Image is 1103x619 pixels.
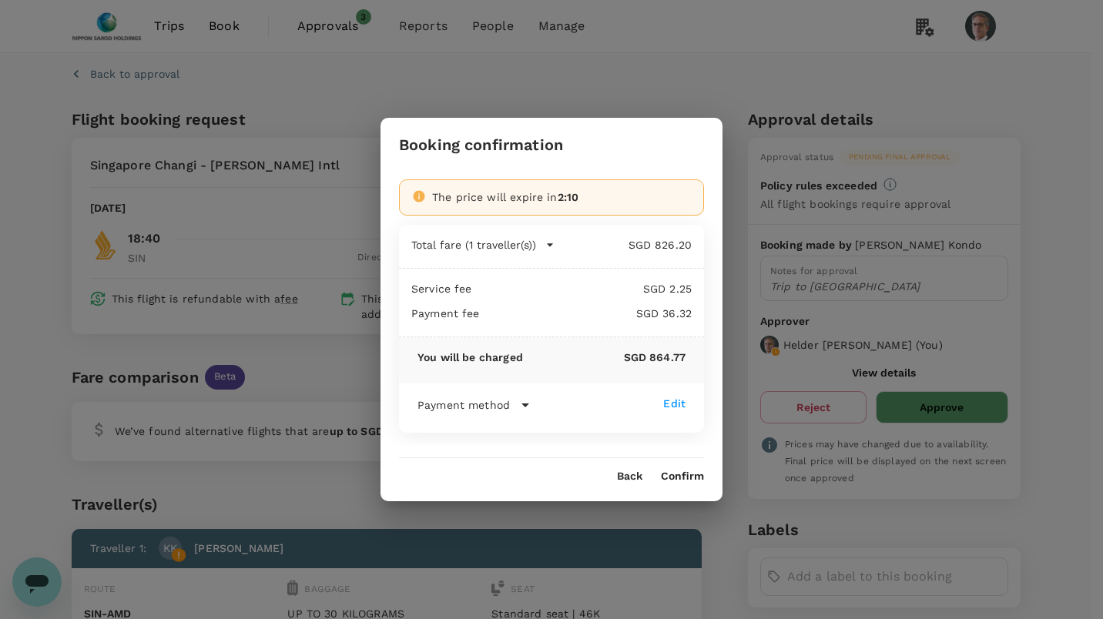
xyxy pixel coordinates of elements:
div: Edit [663,396,686,411]
p: SGD 864.77 [523,350,686,365]
p: Payment method [417,397,510,413]
p: SGD 36.32 [480,306,692,321]
p: Payment fee [411,306,480,321]
button: Total fare (1 traveller(s)) [411,237,555,253]
p: SGD 826.20 [555,237,692,253]
div: The price will expire in [432,189,691,205]
p: You will be charged [417,350,523,365]
span: 2:10 [558,191,579,203]
button: Confirm [661,470,704,483]
p: Service fee [411,281,472,296]
p: SGD 2.25 [472,281,692,296]
button: Back [617,470,642,483]
p: Total fare (1 traveller(s)) [411,237,536,253]
h3: Booking confirmation [399,136,563,154]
